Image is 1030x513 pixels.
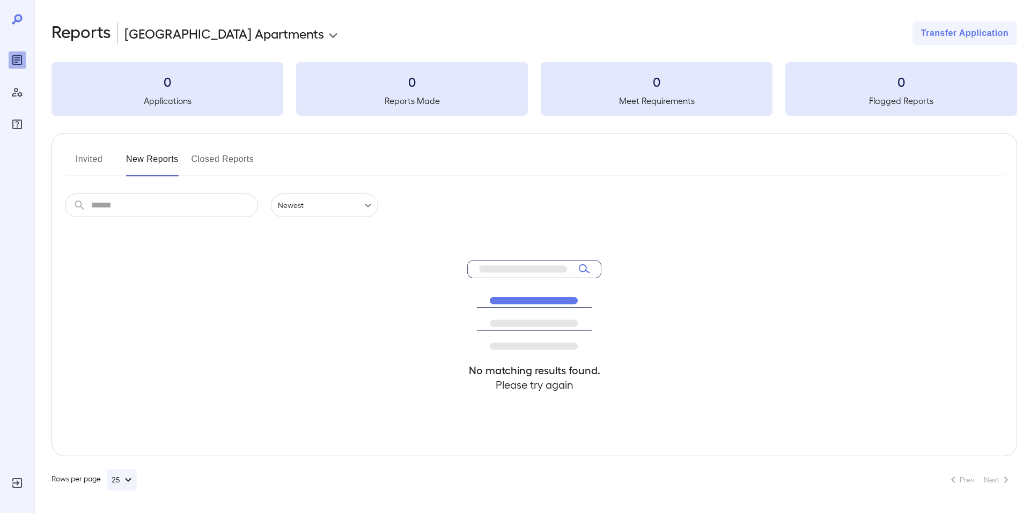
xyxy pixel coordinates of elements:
[51,62,1017,116] summary: 0Applications0Reports Made0Meet Requirements0Flagged Reports
[296,73,528,90] h3: 0
[541,73,772,90] h3: 0
[942,471,1017,488] nav: pagination navigation
[467,363,601,377] h4: No matching results found.
[913,21,1017,45] button: Transfer Application
[9,474,26,492] div: Log Out
[271,194,378,217] div: Newest
[51,94,283,107] h5: Applications
[65,151,113,176] button: Invited
[51,73,283,90] h3: 0
[785,73,1017,90] h3: 0
[541,94,772,107] h5: Meet Requirements
[107,469,137,490] button: 25
[9,116,26,133] div: FAQ
[124,25,324,42] p: [GEOGRAPHIC_DATA] Apartments
[9,84,26,101] div: Manage Users
[192,151,254,176] button: Closed Reports
[296,94,528,107] h5: Reports Made
[51,21,111,45] h2: Reports
[785,94,1017,107] h5: Flagged Reports
[51,469,137,490] div: Rows per page
[126,151,179,176] button: New Reports
[467,377,601,392] h4: Please try again
[9,51,26,69] div: Reports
